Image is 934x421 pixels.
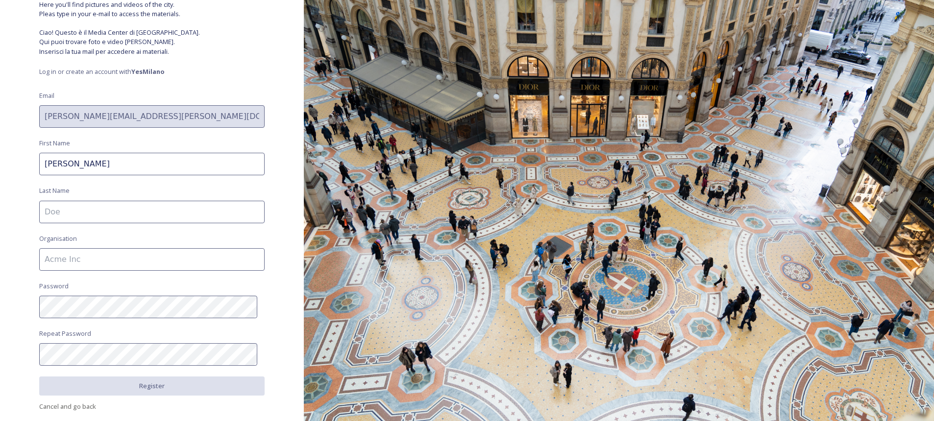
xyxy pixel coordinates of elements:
input: john.doe@snapsea.io [39,105,265,128]
input: Doe [39,201,265,223]
span: Cancel and go back [39,402,96,411]
span: Email [39,91,54,100]
span: Organisation [39,234,77,243]
strong: YesMilano [131,67,165,76]
span: Last Name [39,186,70,195]
span: Repeat Password [39,329,91,338]
span: First Name [39,139,70,148]
span: Password [39,281,69,291]
input: John [39,153,265,175]
button: Register [39,376,265,396]
input: Acme Inc [39,248,265,271]
span: Log in or create an account with [39,67,265,76]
